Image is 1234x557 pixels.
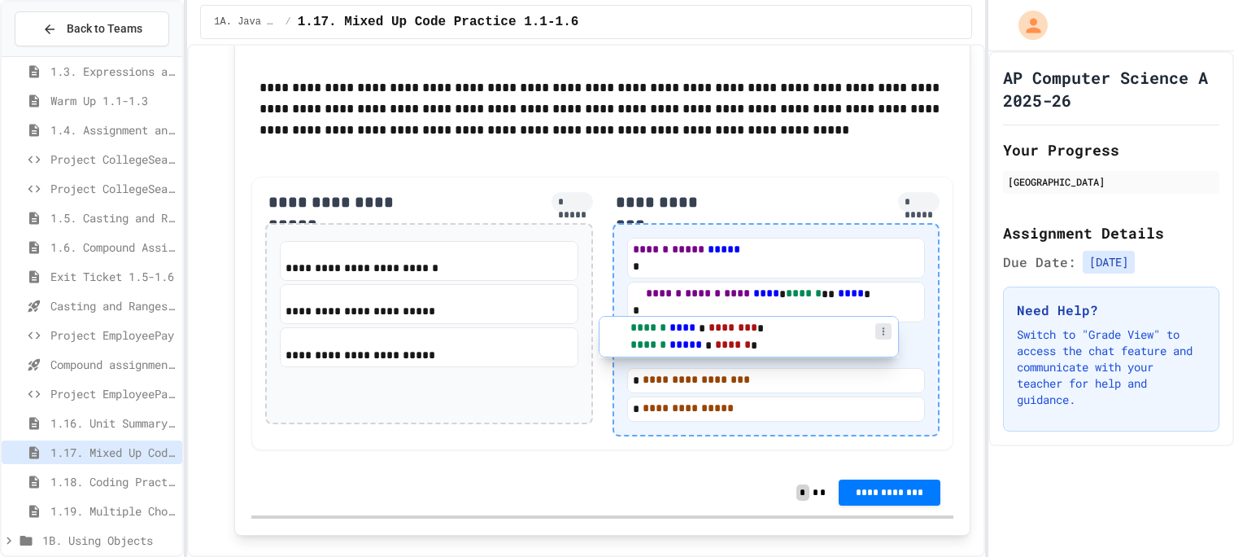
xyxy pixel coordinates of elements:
h2: Your Progress [1003,138,1219,161]
span: Project CollegeSearch (File Input) [50,180,176,197]
span: 1A. Java Basics [214,15,278,29]
h3: Need Help? [1017,300,1206,320]
p: Switch to "Grade View" to access the chat feature and communicate with your teacher for help and ... [1017,327,1206,408]
button: Back to Teams [15,11,169,46]
span: Due Date: [1003,252,1076,272]
span: / [285,15,290,29]
span: 1.17. Mixed Up Code Practice 1.1-1.6 [298,12,579,32]
span: Project CollegeSearch [50,151,176,168]
span: Casting and Ranges of variables - Quiz [50,297,176,314]
div: My Account [1001,7,1052,44]
span: Exit Ticket 1.5-1.6 [50,268,176,285]
span: 1.3. Expressions and Output [50,63,176,80]
span: 1.18. Coding Practice 1a (1.1-1.6) [50,473,176,490]
span: 1.17. Mixed Up Code Practice 1.1-1.6 [50,444,176,461]
span: 1.19. Multiple Choice Exercises for Unit 1a (1.1-1.6) [50,502,176,520]
span: 1.5. Casting and Ranges of Values [50,209,176,226]
span: Compound assignment operators - Quiz [50,356,176,373]
span: Back to Teams [67,20,142,37]
span: Project EmployeePay (File Input) [50,385,176,402]
h1: AP Computer Science A 2025-26 [1003,66,1219,112]
span: Project EmployeePay [50,327,176,344]
span: 1.6. Compound Assignment Operators [50,239,176,256]
span: 1.4. Assignment and Input [50,121,176,138]
span: 1B. Using Objects [42,532,176,549]
span: 1.16. Unit Summary 1a (1.1-1.6) [50,414,176,432]
div: [GEOGRAPHIC_DATA] [1008,174,1214,189]
span: [DATE] [1083,251,1135,274]
h2: Assignment Details [1003,221,1219,244]
span: Warm Up 1.1-1.3 [50,92,176,109]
